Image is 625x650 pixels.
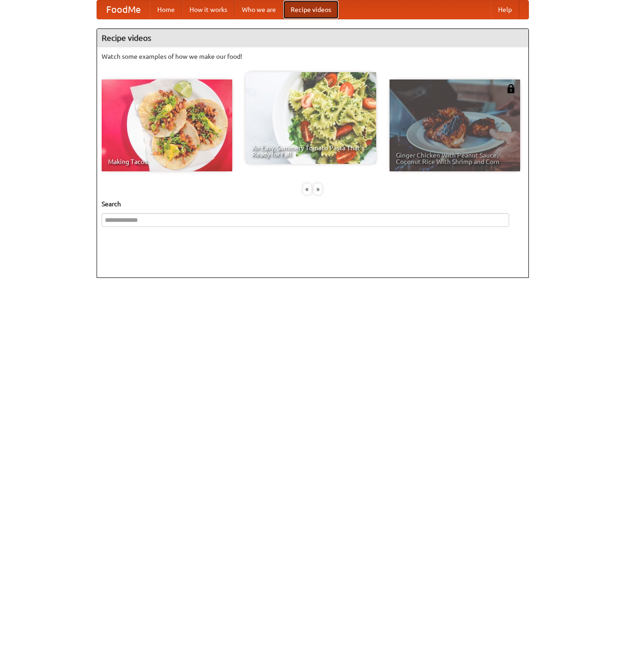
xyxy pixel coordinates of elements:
div: » [314,183,322,195]
p: Watch some examples of how we make our food! [102,52,524,61]
h4: Recipe videos [97,29,528,47]
a: An Easy, Summery Tomato Pasta That's Ready for Fall [246,72,376,164]
img: 483408.png [506,84,516,93]
a: FoodMe [97,0,150,19]
span: An Easy, Summery Tomato Pasta That's Ready for Fall [252,145,370,158]
span: Making Tacos [108,158,226,165]
h5: Search [102,199,524,209]
a: Help [491,0,519,19]
div: « [303,183,311,195]
a: Making Tacos [102,79,232,171]
a: How it works [182,0,235,19]
a: Who we are [235,0,283,19]
a: Home [150,0,182,19]
a: Recipe videos [283,0,338,19]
